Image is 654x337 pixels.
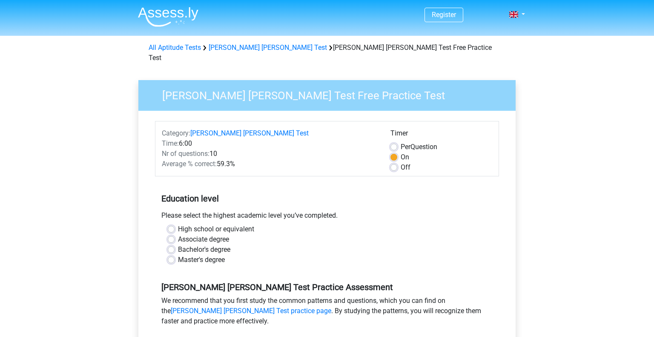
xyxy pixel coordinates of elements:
div: We recommend that you first study the common patterns and questions, which you can find on the . ... [155,296,499,330]
label: Associate degree [178,234,229,245]
span: Category: [162,129,190,137]
h5: Education level [161,190,493,207]
div: 59.3% [155,159,384,169]
div: 10 [155,149,384,159]
div: Please select the highest academic level you’ve completed. [155,210,499,224]
a: [PERSON_NAME] [PERSON_NAME] Test [190,129,309,137]
div: [PERSON_NAME] [PERSON_NAME] Test Free Practice Test [145,43,509,63]
label: Off [401,162,410,173]
span: Average % correct: [162,160,217,168]
label: High school or equivalent [178,224,254,234]
div: Timer [390,128,492,142]
h5: [PERSON_NAME] [PERSON_NAME] Test Practice Assessment [161,282,493,292]
a: [PERSON_NAME] [PERSON_NAME] Test practice page [171,307,331,315]
img: Assessly [138,7,198,27]
div: 6:00 [155,138,384,149]
span: Nr of questions: [162,150,209,158]
span: Per [401,143,410,151]
span: Time: [162,139,179,147]
label: Question [401,142,437,152]
label: Master's degree [178,255,225,265]
h3: [PERSON_NAME] [PERSON_NAME] Test Free Practice Test [152,86,509,102]
a: All Aptitude Tests [149,43,201,52]
a: Register [432,11,456,19]
label: On [401,152,409,162]
a: [PERSON_NAME] [PERSON_NAME] Test [209,43,327,52]
label: Bachelor's degree [178,245,230,255]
